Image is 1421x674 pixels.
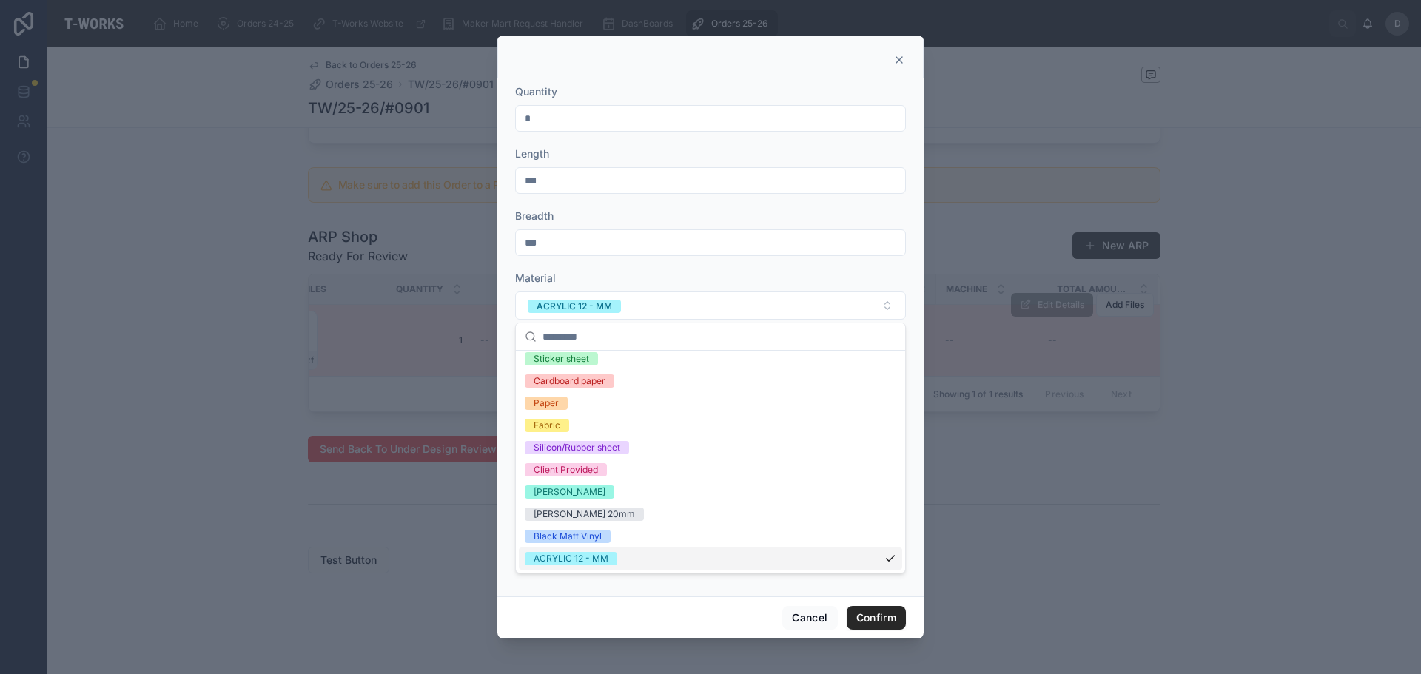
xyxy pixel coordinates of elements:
div: Black Matt Vinyl [534,530,602,543]
div: [PERSON_NAME] [534,485,605,499]
div: ACRYLIC 12 - MM [534,552,608,565]
div: Client Provided [534,463,598,476]
div: ACRYLIC 12 - MM [537,300,612,313]
div: Fabric [534,419,560,432]
button: Cancel [782,606,837,630]
div: Sticker sheet [534,352,589,365]
button: Confirm [847,606,906,630]
button: Select Button [515,291,906,320]
div: Silicon/Rubber sheet [534,441,620,454]
span: Length [515,147,549,160]
div: Cardboard paper [534,374,605,388]
span: Material [515,272,556,284]
div: Suggestions [516,351,905,573]
div: Paper [534,397,559,410]
div: [PERSON_NAME] 20mm [534,508,635,521]
span: Quantity [515,85,557,98]
span: Breadth [515,209,554,222]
